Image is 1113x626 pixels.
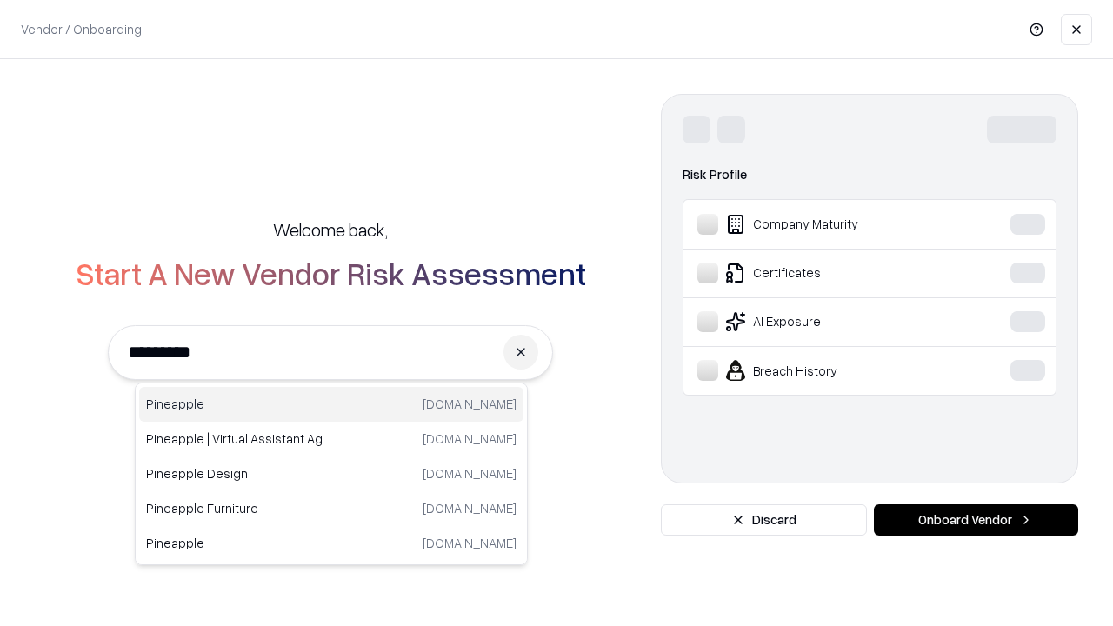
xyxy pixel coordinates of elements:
[21,20,142,38] p: Vendor / Onboarding
[146,464,331,483] p: Pineapple Design
[76,256,586,290] h2: Start A New Vendor Risk Assessment
[146,534,331,552] p: Pineapple
[697,311,957,332] div: AI Exposure
[697,214,957,235] div: Company Maturity
[135,383,528,565] div: Suggestions
[423,395,517,413] p: [DOMAIN_NAME]
[683,164,1056,185] div: Risk Profile
[146,395,331,413] p: Pineapple
[423,430,517,448] p: [DOMAIN_NAME]
[661,504,867,536] button: Discard
[423,534,517,552] p: [DOMAIN_NAME]
[697,263,957,283] div: Certificates
[273,217,388,242] h5: Welcome back,
[423,464,517,483] p: [DOMAIN_NAME]
[423,499,517,517] p: [DOMAIN_NAME]
[874,504,1078,536] button: Onboard Vendor
[697,360,957,381] div: Breach History
[146,430,331,448] p: Pineapple | Virtual Assistant Agency
[146,499,331,517] p: Pineapple Furniture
